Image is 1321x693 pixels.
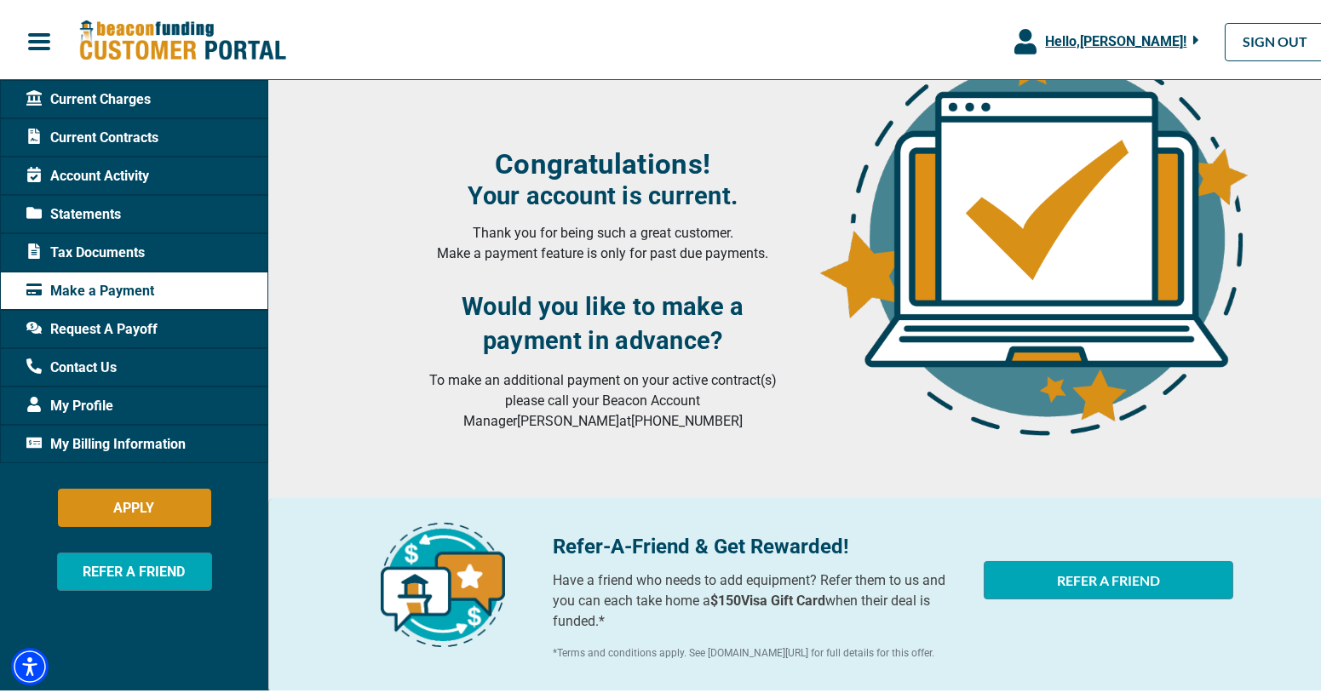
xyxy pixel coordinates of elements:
[78,16,286,60] img: Beacon Funding Customer Portal Logo
[26,431,186,451] span: My Billing Information
[26,201,121,221] span: Statements
[26,278,154,298] span: Make a Payment
[26,316,158,336] span: Request A Payoff
[57,549,212,587] button: REFER A FRIEND
[26,163,149,183] span: Account Activity
[415,367,791,428] p: To make an additional payment on your active contract(s) please call your Beacon Account Manager ...
[553,528,962,558] p: Refer-A-Friend & Get Rewarded!
[11,644,49,682] div: Accessibility Menu
[415,220,791,261] p: Thank you for being such a great customer. Make a payment feature is only for past due payments.
[710,589,825,605] b: $150 Visa Gift Card
[26,124,158,145] span: Current Contracts
[553,567,962,628] p: Have a friend who needs to add equipment? Refer them to us and you can each take home a when thei...
[26,354,117,375] span: Contact Us
[1045,30,1186,46] span: Hello, [PERSON_NAME] !
[26,392,113,413] span: My Profile
[553,642,962,657] p: *Terms and conditions apply. See [DOMAIN_NAME][URL] for full details for this offer.
[381,519,505,644] img: refer-a-friend-icon.png
[26,86,151,106] span: Current Charges
[812,25,1253,432] img: account-upto-date.png
[26,239,145,260] span: Tax Documents
[415,178,791,207] h4: Your account is current.
[984,558,1233,596] button: REFER A FRIEND
[415,286,791,354] h3: Would you like to make a payment in advance?
[58,485,211,524] button: APPLY
[415,144,791,178] h3: Congratulations!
